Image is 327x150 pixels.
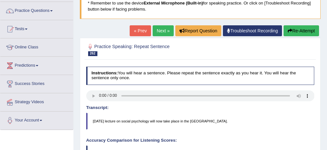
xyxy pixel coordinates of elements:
[284,25,319,36] button: Re-Attempt
[86,43,228,56] h2: Practice Speaking: Repeat Sentence
[0,38,73,54] a: Online Class
[144,1,203,5] b: External Microphone (Built-in)
[0,2,73,18] a: Practice Questions
[223,25,282,36] a: Troubleshoot Recording
[0,93,73,109] a: Strategy Videos
[153,25,174,36] a: Next »
[0,57,73,73] a: Predictions
[86,105,315,110] h4: Transcript:
[130,25,151,36] a: « Prev
[86,138,315,143] h4: Accuracy Comparison for Listening Scores:
[0,20,73,36] a: Tests
[86,67,315,85] h4: You will hear a sentence. Please repeat the sentence exactly as you hear it. You will hear the se...
[0,75,73,91] a: Success Stories
[86,113,315,129] blockquote: [DATE] lecture on social psychology will now take place in the [GEOGRAPHIC_DATA].
[175,25,221,36] button: Report Question
[88,51,97,56] span: 262
[91,71,118,75] b: Instructions:
[0,112,73,128] a: Your Account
